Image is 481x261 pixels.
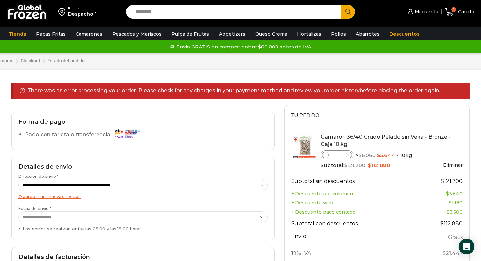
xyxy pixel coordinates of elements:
[291,189,414,198] th: + Descuento por volumen
[446,191,449,196] span: $
[291,216,414,232] th: Subtotal con descuentos
[344,162,347,168] span: $
[368,162,371,168] span: $
[321,162,463,169] div: Subtotal:
[18,194,81,199] a: O agregar una nueva dirección
[72,28,106,40] a: Camarones
[447,209,463,215] bdi: 3.500
[168,28,212,40] a: Pulpa de Frutas
[112,128,142,139] img: Pago con tarjeta o transferencia
[291,246,414,261] th: 19% IVA
[18,179,268,191] select: Dirección de envío *
[447,209,450,215] span: $
[291,207,414,216] th: + Descuento pago contado
[440,220,444,227] span: $
[451,7,456,12] span: 2
[414,207,463,216] td: -
[359,152,376,158] bdi: 6.060
[377,152,395,158] bdi: 5.644
[18,211,268,223] select: Fecha de envío * Los envíos se realizan entre las 09:00 y las 19:00 horas.
[440,220,463,227] bdi: 112.880
[252,28,291,40] a: Queso Crema
[68,11,97,17] div: Despacho 1
[18,119,268,126] h2: Forma de pago
[442,250,463,256] span: 21.447
[352,28,383,40] a: Abarrotes
[328,28,349,40] a: Pollos
[406,5,438,18] a: Mi cuenta
[446,191,463,196] bdi: 3.640
[321,150,463,159] div: × × 10kg
[414,198,463,207] td: -
[441,178,444,184] span: $
[25,129,144,140] label: Pago con tarjeta o transferencia
[441,178,463,184] bdi: 121.200
[6,28,29,40] a: Tienda
[33,28,69,40] a: Papas Fritas
[18,206,268,232] label: Fecha de envío *
[329,151,346,159] input: Product quantity
[18,163,268,171] h2: Detalles de envío
[216,28,249,40] a: Appetizers
[413,9,438,15] span: Mi cuenta
[449,200,463,206] bdi: 1.180
[291,173,414,189] th: Subtotal sin descuentos
[386,28,423,40] a: Descuentos
[18,174,268,191] label: Dirección de envío *
[291,112,319,119] span: Tu pedido
[291,198,414,207] th: + Descuento web
[414,189,463,198] td: -
[11,83,470,99] div: There was an error processing your order. Please check for any charges in your payment method and...
[449,200,452,206] span: $
[368,162,390,168] bdi: 112.880
[294,28,325,40] a: Hortalizas
[448,233,463,242] label: Gratis
[321,134,451,147] a: Camarón 36/40 Crudo Pelado sin Vena - Bronze - Caja 10 kg
[18,254,268,261] h2: Detalles de facturación
[377,152,380,158] span: $
[58,6,68,17] img: address-field-icon.svg
[341,5,355,19] button: Search button
[291,232,414,246] th: Envío
[344,162,365,168] bdi: 121.200
[456,9,474,15] span: Carrito
[443,162,463,168] a: Eliminar
[109,28,165,40] a: Pescados y Mariscos
[445,4,474,20] a: 2 Carrito
[459,239,474,254] div: Open Intercom Messenger
[359,152,362,158] span: $
[326,87,360,94] a: order history
[18,226,268,232] div: Los envíos se realizan entre las 09:00 y las 19:00 horas.
[68,6,97,11] div: Enviar a
[442,250,446,256] span: $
